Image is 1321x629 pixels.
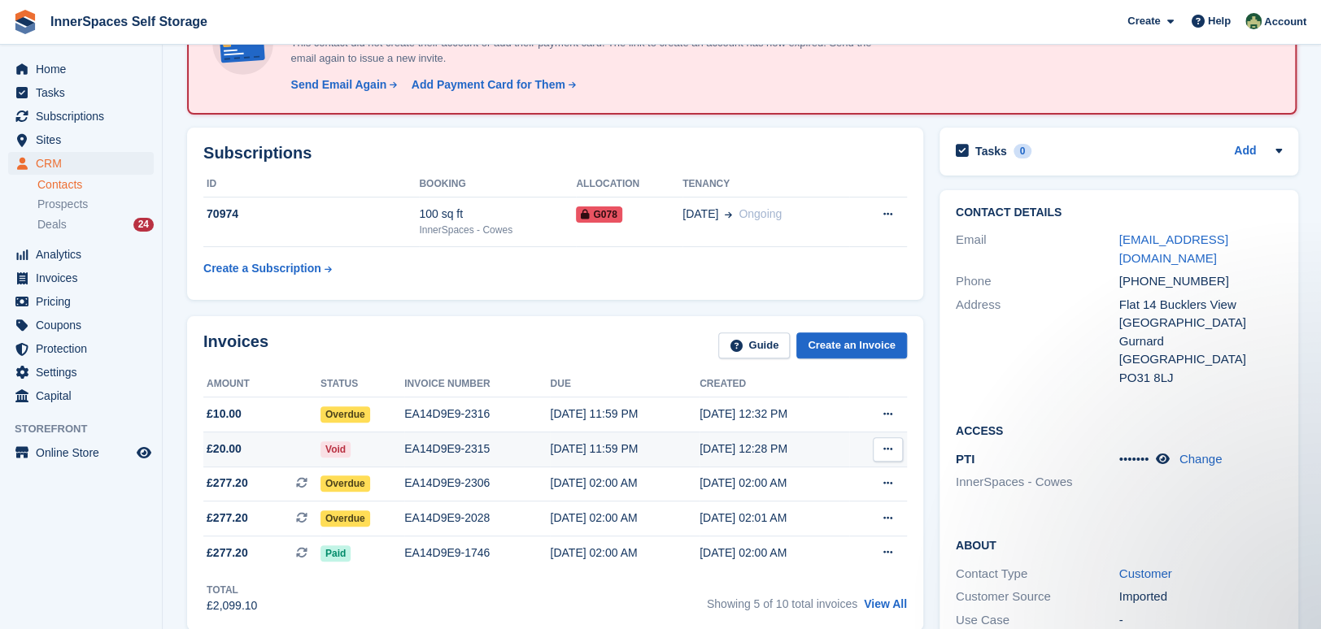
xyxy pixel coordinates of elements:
th: Due [550,371,700,397]
span: Account [1264,14,1306,30]
div: PO31 8LJ [1119,369,1283,388]
a: menu [8,105,154,128]
span: Settings [36,361,133,384]
th: Invoice number [404,371,550,397]
div: 100 sq ft [419,206,576,223]
div: [DATE] 02:00 AM [550,475,700,492]
a: Add [1234,142,1256,161]
div: [DATE] 02:01 AM [700,510,849,527]
span: Storefront [15,421,162,437]
span: Sites [36,128,133,151]
div: 24 [133,218,154,232]
a: Create an Invoice [796,332,907,359]
img: Paula Amey [1245,13,1262,29]
h2: Tasks [975,144,1007,158]
div: Contact Type [956,565,1119,583]
div: Total [207,583,257,597]
a: menu [8,267,154,289]
th: ID [203,171,419,197]
span: £277.20 [207,475,248,492]
span: [DATE] [682,206,718,223]
div: Phone [956,272,1119,291]
a: menu [8,337,154,360]
span: Prospects [37,197,88,212]
th: Status [320,371,404,397]
div: [DATE] 02:00 AM [700,475,849,492]
div: EA14D9E9-2028 [404,510,550,527]
span: Void [320,441,351,458]
span: Create [1127,13,1160,29]
span: Overdue [320,406,370,423]
a: Add Payment Card for Them [405,76,578,93]
div: EA14D9E9-2315 [404,440,550,458]
h2: Contact Details [956,206,1282,219]
a: Customer [1119,566,1172,580]
a: View All [864,597,907,610]
img: no-card-linked-e7822e413c904bf8b177c4d89f31251c4716f9871600ec3ca5bfc59e148c83f4.svg [208,10,277,79]
span: Coupons [36,314,133,336]
a: Contacts [37,177,154,193]
span: Overdue [320,475,370,492]
div: 0 [1014,144,1032,158]
h2: Access [956,422,1282,438]
span: £277.20 [207,544,248,562]
a: Deals 24 [37,216,154,233]
span: Showing 5 of 10 total invoices [707,597,857,610]
a: menu [8,81,154,104]
div: £2,099.10 [207,597,257,614]
div: InnerSpaces - Cowes [419,223,576,237]
span: £277.20 [207,510,248,527]
div: EA14D9E9-2306 [404,475,550,492]
span: Ongoing [739,207,782,220]
span: Protection [36,337,133,360]
a: [EMAIL_ADDRESS][DOMAIN_NAME] [1119,232,1228,265]
span: Help [1208,13,1231,29]
div: [DATE] 02:00 AM [700,544,849,562]
span: Invoices [36,267,133,289]
th: Booking [419,171,576,197]
div: Imported [1119,588,1283,606]
div: [GEOGRAPHIC_DATA] [1119,314,1283,332]
a: Create a Subscription [203,254,332,284]
a: menu [8,152,154,175]
span: Pricing [36,290,133,313]
h2: Subscriptions [203,144,907,163]
div: [DATE] 12:28 PM [700,440,849,458]
div: [DATE] 11:59 PM [550,406,700,423]
th: Created [700,371,849,397]
span: Overdue [320,510,370,527]
a: InnerSpaces Self Storage [44,8,214,35]
div: Gurnard [1119,332,1283,351]
a: menu [8,361,154,384]
span: Online Store [36,441,133,464]
div: [GEOGRAPHIC_DATA] [1119,350,1283,369]
span: Analytics [36,243,133,266]
a: Prospects [37,196,154,213]
a: menu [8,243,154,266]
div: 70974 [203,206,419,223]
div: EA14D9E9-2316 [404,406,550,423]
div: [DATE] 12:32 PM [700,406,849,423]
div: Send Email Again [290,76,386,93]
div: EA14D9E9-1746 [404,544,550,562]
div: [PHONE_NUMBER] [1119,272,1283,291]
span: Home [36,58,133,80]
th: Amount [203,371,320,397]
a: menu [8,441,154,464]
span: Deals [37,217,67,232]
span: Paid [320,545,351,562]
a: Change [1179,452,1223,466]
div: Email [956,231,1119,267]
span: £20.00 [207,440,242,458]
li: InnerSpaces - Cowes [956,473,1119,492]
div: [DATE] 11:59 PM [550,440,700,458]
th: Allocation [576,171,682,197]
div: Create a Subscription [203,260,321,277]
span: Tasks [36,81,133,104]
h2: About [956,536,1282,553]
a: menu [8,314,154,336]
a: menu [8,290,154,313]
a: Guide [718,332,790,359]
div: [DATE] 02:00 AM [550,544,700,562]
div: Address [956,296,1119,388]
